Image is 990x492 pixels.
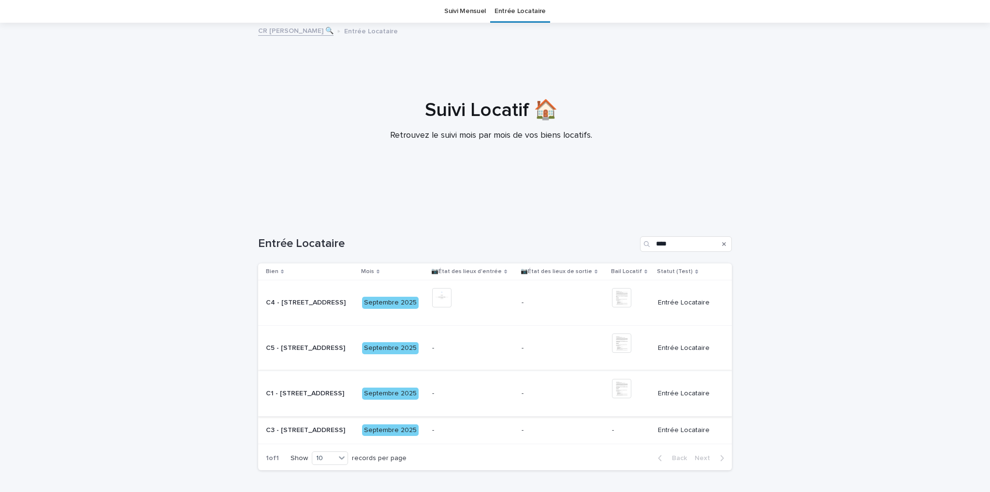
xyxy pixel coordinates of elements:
[298,130,684,141] p: Retrouvez le suivi mois par mois de vos biens locatifs.
[266,266,278,277] p: Bien
[266,424,347,434] p: C3 - 52 Rue Varichon-Lyon-69008-Chambre 3
[611,266,642,277] p: Bail Locatif
[612,426,650,434] p: -
[352,454,407,463] p: records per page
[657,266,693,277] p: Statut (Test)
[695,455,716,462] span: Next
[362,297,419,309] div: Septembre 2025
[650,454,691,463] button: Back
[254,99,728,122] h1: Suivi Locatif 🏠
[312,453,335,463] div: 10
[522,299,602,307] p: -
[362,388,419,400] div: Septembre 2025
[258,25,334,36] a: CR [PERSON_NAME] 🔍
[291,454,308,463] p: Show
[258,280,732,326] tr: C4 - [STREET_ADDRESS]C4 - [STREET_ADDRESS] Septembre 2025-Entrée Locataire
[431,266,502,277] p: 📷État des lieux d'entrée
[344,25,398,36] p: Entrée Locataire
[258,447,287,470] p: 1 of 1
[266,342,347,352] p: C5 - 52 Rue Varichon-Lyon-69008-Chambre 5
[258,416,732,444] tr: C3 - [STREET_ADDRESS]C3 - [STREET_ADDRESS] Septembre 2025---Entrée Locataire
[258,325,732,371] tr: C5 - [STREET_ADDRESS]C5 - [STREET_ADDRESS] Septembre 2025--Entrée Locataire
[522,344,602,352] p: -
[522,390,602,398] p: -
[666,455,687,462] span: Back
[691,454,732,463] button: Next
[258,237,636,251] h1: Entrée Locataire
[432,390,513,398] p: -
[522,426,602,434] p: -
[361,266,374,277] p: Mois
[658,299,716,307] p: Entrée Locataire
[258,371,732,416] tr: C1 - [STREET_ADDRESS]C1 - [STREET_ADDRESS] Septembre 2025--Entrée Locataire
[432,344,513,352] p: -
[432,426,513,434] p: -
[658,426,716,434] p: Entrée Locataire
[521,266,592,277] p: 📷État des lieux de sortie
[362,342,419,354] div: Septembre 2025
[640,236,732,252] input: Search
[362,424,419,436] div: Septembre 2025
[658,390,716,398] p: Entrée Locataire
[266,388,346,398] p: C1 - 52 Rue Varichon-Lyon-69008-Chambre 1
[266,297,348,307] p: C4 - 52 Rue Varichon-Lyon-69008-Chambre 4
[658,344,716,352] p: Entrée Locataire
